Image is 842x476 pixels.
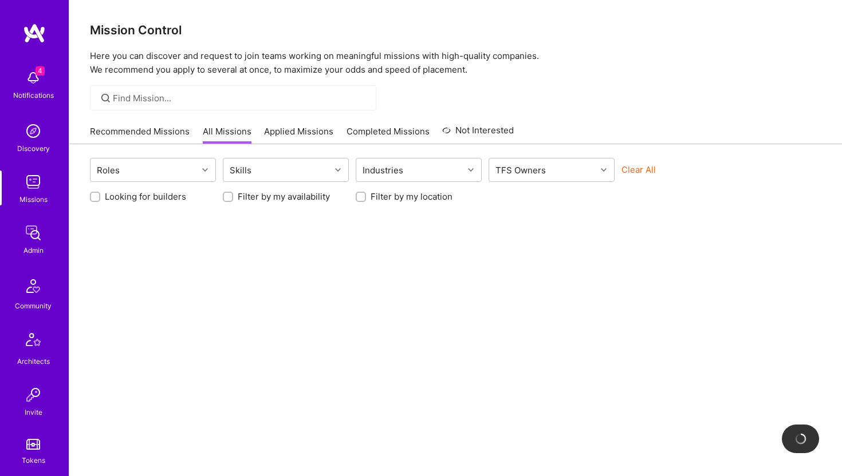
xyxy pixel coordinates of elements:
[22,454,45,466] div: Tokens
[17,142,50,154] div: Discovery
[202,167,208,173] i: icon Chevron
[621,164,656,176] button: Clear All
[13,89,54,101] div: Notifications
[25,406,42,418] div: Invite
[360,162,406,178] div: Industries
[99,92,112,105] i: icon SearchGrey
[442,124,514,144] a: Not Interested
[22,66,45,89] img: bell
[22,170,45,193] img: teamwork
[22,120,45,142] img: discovery
[15,300,52,312] div: Community
[347,125,430,144] a: Completed Missions
[371,191,453,203] label: Filter by my location
[90,125,190,144] a: Recommended Missions
[795,433,806,445] img: loading
[601,167,607,173] i: icon Chevron
[335,167,341,173] i: icon Chevron
[22,221,45,244] img: admin teamwork
[19,272,47,300] img: Community
[19,193,48,205] div: Missions
[113,92,368,104] input: Find Mission...
[22,383,45,406] img: Invite
[23,244,44,256] div: Admin
[227,162,254,178] div: Skills
[26,439,40,450] img: tokens
[493,162,549,178] div: TFS Owners
[19,328,47,355] img: Architects
[468,167,474,173] i: icon Chevron
[94,162,123,178] div: Roles
[90,49,821,77] p: Here you can discover and request to join teams working on meaningful missions with high-quality ...
[23,23,46,43] img: logo
[105,191,186,203] label: Looking for builders
[264,125,333,144] a: Applied Missions
[90,23,821,37] h3: Mission Control
[238,191,330,203] label: Filter by my availability
[17,355,50,367] div: Architects
[36,66,45,76] span: 4
[203,125,251,144] a: All Missions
